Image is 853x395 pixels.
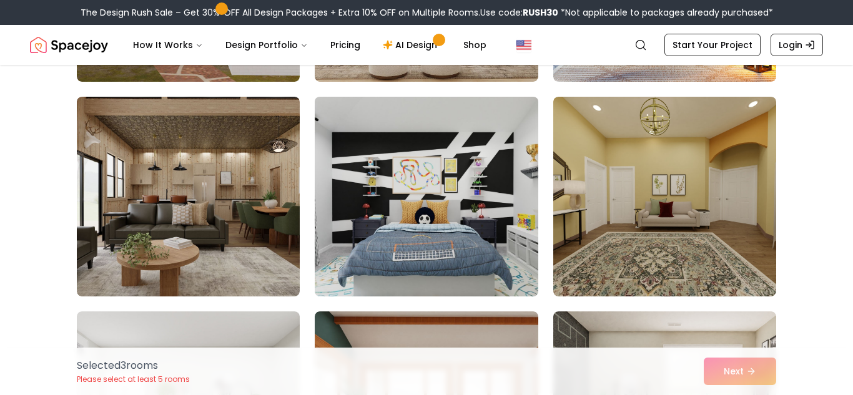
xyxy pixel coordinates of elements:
[320,32,370,57] a: Pricing
[771,34,823,56] a: Login
[77,374,190,384] p: Please select at least 5 rooms
[309,92,543,301] img: Room room-44
[123,32,213,57] button: How It Works
[453,32,496,57] a: Shop
[373,32,451,57] a: AI Design
[215,32,318,57] button: Design Portfolio
[480,6,558,19] span: Use code:
[30,25,823,65] nav: Global
[558,6,773,19] span: *Not applicable to packages already purchased*
[553,97,776,296] img: Room room-45
[523,6,558,19] b: RUSH30
[30,32,108,57] a: Spacejoy
[81,6,773,19] div: The Design Rush Sale – Get 30% OFF All Design Packages + Extra 10% OFF on Multiple Rooms.
[516,37,531,52] img: United States
[77,97,300,296] img: Room room-43
[30,32,108,57] img: Spacejoy Logo
[77,358,190,373] p: Selected 3 room s
[123,32,496,57] nav: Main
[664,34,761,56] a: Start Your Project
